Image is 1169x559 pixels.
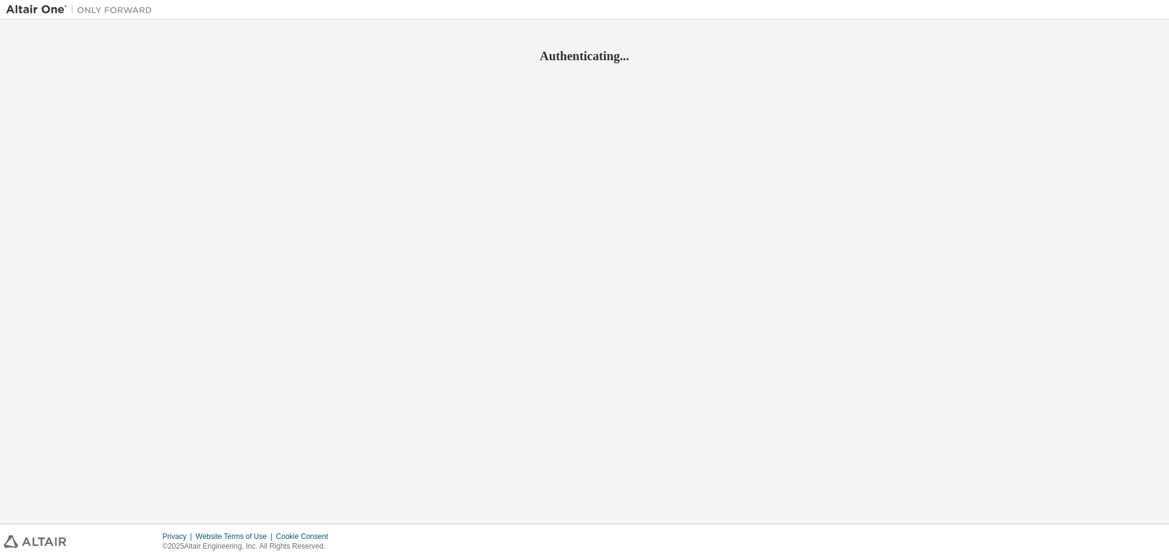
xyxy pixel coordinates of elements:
img: Altair One [6,4,158,16]
img: altair_logo.svg [4,535,66,548]
h2: Authenticating... [6,48,1163,64]
p: © 2025 Altair Engineering, Inc. All Rights Reserved. [163,541,335,552]
div: Cookie Consent [276,532,335,541]
div: Privacy [163,532,195,541]
div: Website Terms of Use [195,532,276,541]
